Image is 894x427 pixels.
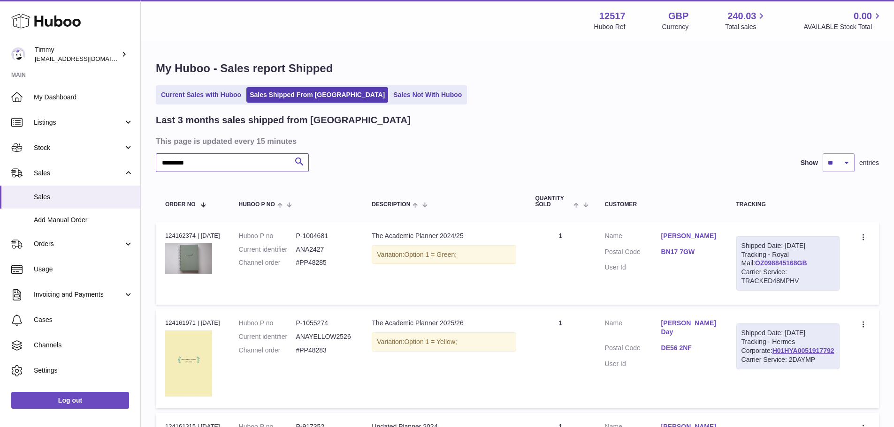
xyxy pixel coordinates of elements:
[859,158,879,167] span: entries
[156,114,411,127] h2: Last 3 months sales shipped from [GEOGRAPHIC_DATA]
[34,366,133,375] span: Settings
[605,247,661,259] dt: Postal Code
[727,10,756,22] span: 240.03
[34,265,133,274] span: Usage
[239,319,296,328] dt: Huboo P no
[158,87,245,103] a: Current Sales with Huboo
[34,216,133,225] span: Add Manual Order
[772,347,834,354] a: H01HYA0051917792
[372,202,410,208] span: Description
[11,392,129,409] a: Log out
[736,323,840,369] div: Tracking - Hermes Corporate:
[34,118,123,127] span: Listings
[296,332,353,341] dd: ANAYELLOW2526
[535,195,571,208] span: Quantity Sold
[661,319,718,337] a: [PERSON_NAME] Day
[605,263,661,272] dt: User Id
[239,332,296,341] dt: Current identifier
[736,202,840,208] div: Tracking
[526,309,595,408] td: 1
[662,22,689,31] div: Currency
[34,315,133,324] span: Cases
[34,193,133,202] span: Sales
[239,346,296,355] dt: Channel order
[605,319,661,339] dt: Name
[34,341,133,350] span: Channels
[246,87,388,103] a: Sales Shipped From [GEOGRAPHIC_DATA]
[296,245,353,254] dd: ANA2427
[34,290,123,299] span: Invoicing and Payments
[803,22,883,31] span: AVAILABLE Stock Total
[594,22,626,31] div: Huboo Ref
[165,330,212,397] img: 125171755599416.png
[156,61,879,76] h1: My Huboo - Sales report Shipped
[239,232,296,240] dt: Huboo P no
[372,245,516,264] div: Variation:
[725,22,767,31] span: Total sales
[599,10,626,22] strong: 12517
[605,360,661,368] dt: User Id
[661,247,718,256] a: BN17 7GW
[526,222,595,305] td: 1
[296,319,353,328] dd: P-1055274
[296,346,353,355] dd: #PP48283
[605,202,718,208] div: Customer
[296,232,353,240] dd: P-1004681
[35,55,138,62] span: [EMAIL_ADDRESS][DOMAIN_NAME]
[741,329,834,337] div: Shipped Date: [DATE]
[239,258,296,267] dt: Channel order
[605,232,661,243] dt: Name
[854,10,872,22] span: 0.00
[661,232,718,240] a: [PERSON_NAME]
[741,355,834,364] div: Carrier Service: 2DAYMP
[34,169,123,178] span: Sales
[741,268,834,285] div: Carrier Service: TRACKED48MPHV
[372,319,516,328] div: The Academic Planner 2025/26
[803,10,883,31] a: 0.00 AVAILABLE Stock Total
[165,319,220,327] div: 124161971 | [DATE]
[11,47,25,61] img: internalAdmin-12517@internal.huboo.com
[372,232,516,240] div: The Academic Planner 2024/25
[165,232,220,240] div: 124162374 | [DATE]
[34,93,133,102] span: My Dashboard
[165,202,196,208] span: Order No
[239,202,275,208] span: Huboo P no
[605,344,661,355] dt: Postal Code
[725,10,767,31] a: 240.03 Total sales
[372,332,516,352] div: Variation:
[404,338,457,345] span: Option 1 = Yellow;
[296,258,353,267] dd: #PP48285
[165,243,212,274] img: 125171723642010.png
[661,344,718,352] a: DE56 2NF
[239,245,296,254] dt: Current identifier
[35,45,119,63] div: Timmy
[404,251,457,258] span: Option 1 = Green;
[668,10,688,22] strong: GBP
[34,240,123,248] span: Orders
[390,87,465,103] a: Sales Not With Huboo
[741,241,834,250] div: Shipped Date: [DATE]
[736,236,840,291] div: Tracking - Royal Mail:
[156,136,877,146] h3: This page is updated every 15 minutes
[34,143,123,152] span: Stock
[801,158,818,167] label: Show
[755,259,807,267] a: OZ098845168GB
